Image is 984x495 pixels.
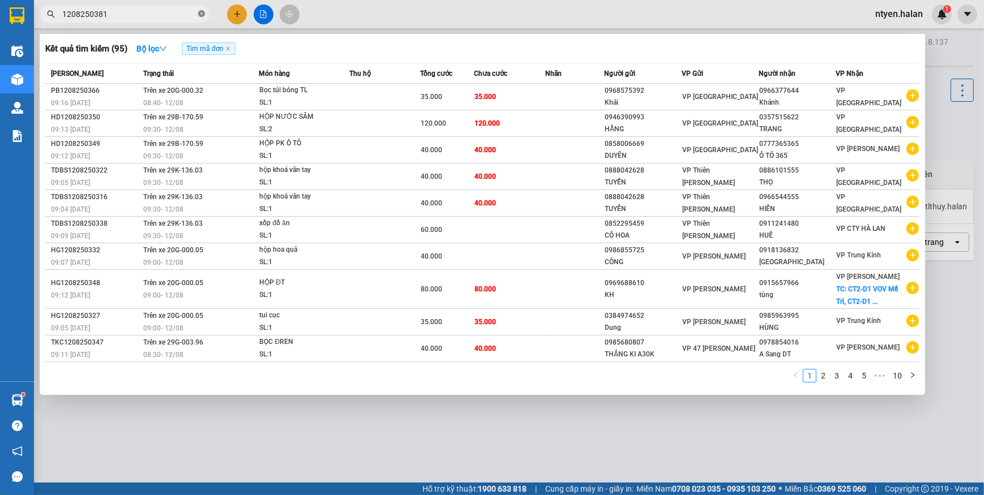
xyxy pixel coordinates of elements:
[259,336,344,348] div: BỌC ĐREN
[682,219,735,240] span: VP Thiên [PERSON_NAME]
[906,369,919,382] button: right
[51,205,90,213] span: 09:04 [DATE]
[803,369,816,382] a: 1
[831,369,843,382] a: 3
[421,70,453,78] span: Tổng cước
[143,279,203,287] span: Trên xe 20G-000.05
[836,113,901,134] span: VP [GEOGRAPHIC_DATA]
[259,203,344,216] div: SL: 1
[906,169,919,182] span: plus-circle
[51,70,104,78] span: [PERSON_NAME]
[759,310,835,322] div: 0985963995
[682,146,758,154] span: VP [GEOGRAPHIC_DATA]
[844,369,857,382] li: 4
[906,222,919,235] span: plus-circle
[51,277,140,289] div: HG1208250348
[259,217,344,230] div: xốp đồ ăn
[871,369,889,382] li: Next 5 Pages
[759,138,835,150] div: 0777365365
[51,218,140,230] div: TDBS1208250338
[817,369,829,382] a: 2
[143,113,203,121] span: Trên xe 29B-170.59
[259,230,344,242] div: SL: 1
[836,343,900,351] span: VP [PERSON_NAME]
[605,203,681,215] div: TUYỂN
[421,345,443,352] span: 40.000
[545,70,562,78] span: Nhãn
[906,143,919,155] span: plus-circle
[759,244,835,256] div: 0918136832
[759,277,835,289] div: 0915657966
[857,369,871,382] li: 5
[759,203,835,215] div: HIỂN
[605,277,681,289] div: 0969688610
[51,351,90,359] span: 09:11 [DATE]
[909,372,916,378] span: right
[143,351,183,359] span: 08:30 - 12/08
[605,218,681,230] div: 0852295459
[906,341,919,354] span: plus-circle
[605,111,681,123] div: 0946390993
[51,99,90,107] span: 09:16 [DATE]
[259,191,344,203] div: hộp khoá vân tay
[51,165,140,177] div: TDBS1208250322
[51,85,140,97] div: PB1208250366
[143,324,183,332] span: 09:00 - 12/08
[906,282,919,294] span: plus-circle
[259,256,344,269] div: SL: 1
[759,150,835,162] div: Ô TÔ 365
[836,193,901,213] span: VP [GEOGRAPHIC_DATA]
[51,310,140,322] div: HG1208250327
[12,471,23,482] span: message
[906,196,919,208] span: plus-circle
[759,230,835,242] div: HUẾ
[836,251,881,259] span: VP Trung Kính
[45,43,127,55] h3: Kết quả tìm kiếm ( 95 )
[836,225,885,233] span: VP CTY HÀ LAN
[836,166,901,187] span: VP [GEOGRAPHIC_DATA]
[836,273,900,281] span: VP [PERSON_NAME]
[605,191,681,203] div: 0888042628
[906,89,919,102] span: plus-circle
[474,146,496,154] span: 40.000
[421,173,443,180] span: 40.000
[421,199,443,207] span: 40.000
[259,137,344,150] div: HỘP PK Ô TÔ
[182,42,236,55] span: Tìm mã đơn
[605,138,681,150] div: 0858006669
[51,324,90,332] span: 09:05 [DATE]
[474,93,496,101] span: 35.000
[421,119,447,127] span: 120.000
[51,337,140,348] div: TKC1208250347
[605,97,681,109] div: Khải
[759,123,835,135] div: TRANG
[759,177,835,188] div: THỌ
[759,322,835,334] div: HÙNG
[759,337,835,348] div: 0978854016
[858,369,870,382] a: 5
[605,322,681,334] div: Dung
[889,369,906,382] li: 10
[844,369,857,382] a: 4
[143,152,183,160] span: 09:30 - 12/08
[803,369,816,382] li: 1
[906,369,919,382] li: Next Page
[11,102,23,114] img: warehouse-icon
[682,345,755,352] span: VP 47 [PERSON_NAME]
[143,179,183,187] span: 09:30 - 12/08
[11,394,23,406] img: warehouse-icon
[789,369,803,382] button: left
[871,369,889,382] span: •••
[759,97,835,109] div: Khánh
[682,119,758,127] span: VP [GEOGRAPHIC_DATA]
[259,277,344,289] div: HỘP ĐT
[474,199,496,207] span: 40.000
[789,369,803,382] li: Previous Page
[830,369,844,382] li: 3
[259,97,344,109] div: SL: 1
[836,87,901,107] span: VP [GEOGRAPHIC_DATA]
[906,116,919,128] span: plus-circle
[682,70,703,78] span: VP Gửi
[143,232,183,240] span: 09:30 - 12/08
[198,9,205,20] span: close-circle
